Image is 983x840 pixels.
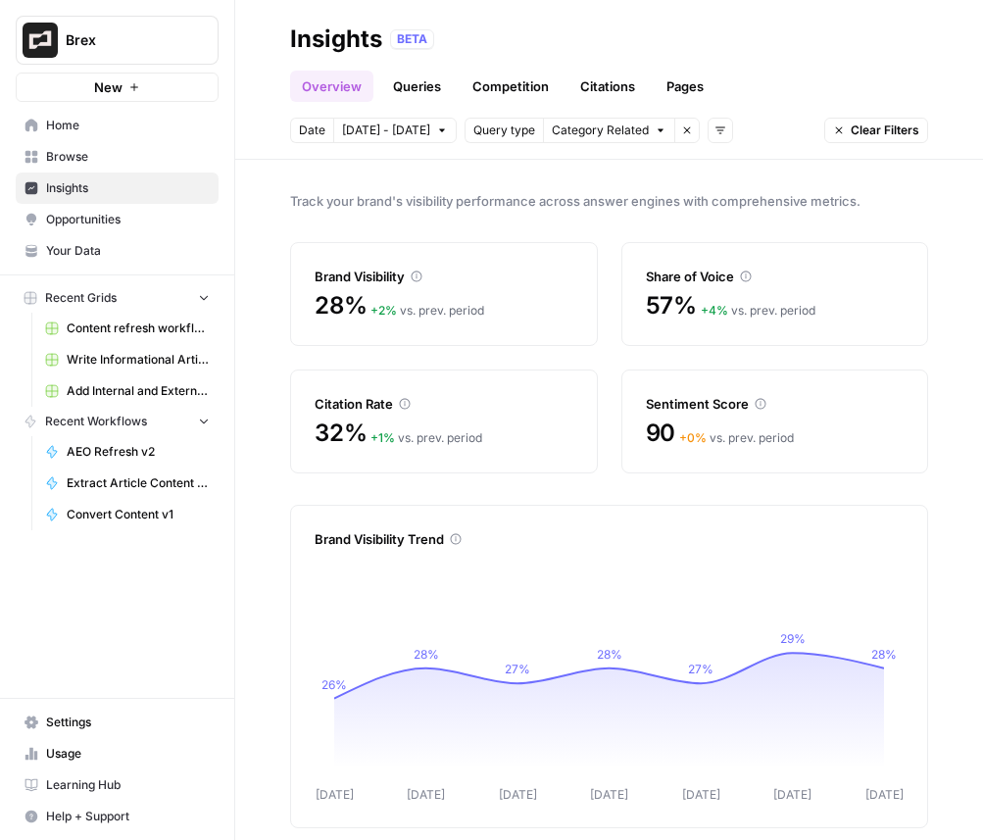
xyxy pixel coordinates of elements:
tspan: 28% [871,647,897,662]
span: Opportunities [46,211,210,228]
button: New [16,73,219,102]
a: Competition [461,71,561,102]
a: Queries [381,71,453,102]
span: Category Related [552,122,649,139]
tspan: 29% [780,631,806,646]
span: Query type [473,122,535,139]
tspan: 28% [414,647,439,662]
a: Opportunities [16,204,219,235]
span: + 0 % [679,430,707,445]
span: Write Informational Article [67,351,210,369]
span: Date [299,122,325,139]
div: Brand Visibility Trend [315,529,904,549]
button: Workspace: Brex [16,16,219,65]
a: Citations [568,71,647,102]
tspan: [DATE] [407,787,445,802]
span: Clear Filters [851,122,919,139]
a: Learning Hub [16,769,219,801]
a: Usage [16,738,219,769]
span: Extract Article Content v.2 [67,474,210,492]
tspan: 26% [321,677,347,692]
div: vs. prev. period [370,429,482,447]
span: Help + Support [46,808,210,825]
a: Overview [290,71,373,102]
span: Recent Grids [45,289,117,307]
span: AEO Refresh v2 [67,443,210,461]
span: 28% [315,290,367,321]
span: 32% [315,418,367,449]
button: [DATE] - [DATE] [333,118,457,143]
span: Convert Content v1 [67,506,210,523]
span: Track your brand's visibility performance across answer engines with comprehensive metrics. [290,191,928,211]
tspan: [DATE] [773,787,811,802]
tspan: 28% [597,647,622,662]
tspan: [DATE] [865,787,904,802]
tspan: [DATE] [316,787,354,802]
span: 57% [646,290,697,321]
a: Pages [655,71,715,102]
button: Category Related [543,118,674,143]
tspan: 27% [688,662,713,676]
tspan: 27% [505,662,530,676]
tspan: [DATE] [682,787,720,802]
div: Share of Voice [646,267,905,286]
div: vs. prev. period [370,302,484,320]
span: + 1 % [370,430,395,445]
div: Insights [290,24,382,55]
span: Content refresh workflow [67,320,210,337]
span: Usage [46,745,210,763]
span: Browse [46,148,210,166]
a: Extract Article Content v.2 [36,468,219,499]
tspan: [DATE] [590,787,628,802]
span: Settings [46,714,210,731]
span: Add Internal and External Links (1) [67,382,210,400]
a: Home [16,110,219,141]
button: Recent Workflows [16,407,219,436]
span: Brex [66,30,184,50]
button: Clear Filters [824,118,928,143]
a: Your Data [16,235,219,267]
div: BETA [390,29,434,49]
span: Recent Workflows [45,413,147,430]
tspan: [DATE] [499,787,537,802]
span: Your Data [46,242,210,260]
span: + 4 % [701,303,728,318]
button: Help + Support [16,801,219,832]
span: New [94,77,123,97]
button: Recent Grids [16,283,219,313]
a: Convert Content v1 [36,499,219,530]
a: Write Informational Article [36,344,219,375]
a: Insights [16,173,219,204]
span: Insights [46,179,210,197]
img: Brex Logo [23,23,58,58]
div: Sentiment Score [646,394,905,414]
div: vs. prev. period [701,302,815,320]
span: Home [46,117,210,134]
a: Content refresh workflow [36,313,219,344]
span: [DATE] - [DATE] [342,122,430,139]
div: Brand Visibility [315,267,573,286]
a: Add Internal and External Links (1) [36,375,219,407]
a: Browse [16,141,219,173]
span: Learning Hub [46,776,210,794]
a: Settings [16,707,219,738]
div: Citation Rate [315,394,573,414]
span: 90 [646,418,676,449]
a: AEO Refresh v2 [36,436,219,468]
span: + 2 % [370,303,397,318]
div: vs. prev. period [679,429,794,447]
